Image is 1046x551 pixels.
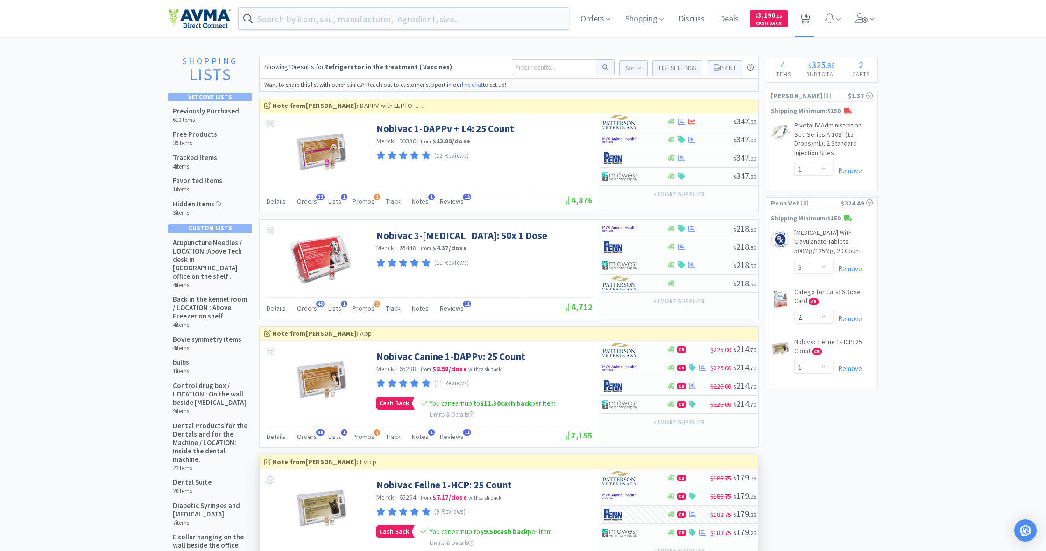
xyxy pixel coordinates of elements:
[264,100,754,111] div: DAPPV with LEPTO........
[602,471,637,485] img: f5e969b455434c6296c6d81ef179fa71_3.png
[430,527,552,536] span: You can earn up to per item
[756,21,782,27] span: Cash Back
[512,59,596,75] input: Filter results...
[734,244,736,251] span: $
[602,151,637,165] img: e1133ece90fa4a959c5ae41b0808c578_9.png
[799,70,844,78] h4: Subtotal
[675,15,708,23] a: Discuss
[652,60,702,76] button: List Settings
[602,222,637,236] img: f6b2451649754179b5b4e0c70c3f7cb0_2.png
[771,230,790,249] img: a3df54b115004c609f9f57e700955898_160440.png
[734,152,756,163] span: 347
[749,530,756,537] span: . 25
[710,364,731,372] span: $226.00
[734,493,736,500] span: $
[602,276,637,290] img: f5e969b455434c6296c6d81ef179fa71_3.png
[374,194,380,200] span: 1
[734,155,736,162] span: $
[677,512,686,517] span: CB
[602,240,637,254] img: e1133ece90fa4a959c5ae41b0808c578_9.png
[353,304,375,312] span: Promos
[173,295,248,320] h5: Back in the kennel room / LOCATION : Above Freezer on shelf
[677,347,686,353] span: CB
[844,70,877,78] h4: Carts
[374,301,380,307] span: 1
[602,170,637,184] img: 4dd14cff54a648ac9e977f0c5da9bc2e_5.png
[813,349,821,354] span: CB
[710,474,731,482] span: $188.75
[376,137,394,145] a: Merck
[376,244,394,252] a: Merck
[421,138,431,145] span: from
[377,526,411,537] span: Cash Back
[168,9,231,28] img: e4e33dab9f054f5782a47901c742baa9_102.png
[396,365,397,373] span: ·
[734,344,756,354] span: 214
[734,530,736,537] span: $
[173,200,221,208] h5: Hidden Items
[432,365,467,373] strong: $8.59 / dose
[173,321,248,329] h6: 4 items
[259,79,759,92] div: Want to share this list with other clinics? Reach out to customer support in our to set up!
[173,163,217,170] h6: 4 items
[173,66,247,84] h2: Lists
[173,502,248,518] h5: Diabetic Syringes and [MEDICAL_DATA]
[771,91,822,101] span: [PERSON_NAME]
[399,493,416,502] span: 65264
[734,362,756,373] span: 214
[173,107,239,115] h5: Previously Purchased
[328,197,341,205] span: Lists
[239,8,569,29] input: Search by item, sku, manufacturer, ingredient, size...
[173,116,239,124] h6: 610 items
[710,400,731,409] span: $226.00
[316,429,325,436] span: 48
[734,134,756,145] span: 347
[799,198,841,208] span: ( 3 )
[734,119,736,126] span: $
[376,350,525,363] a: Nobivac Canine 1-DAPPv: 25 Count
[734,170,756,181] span: 347
[386,432,401,441] span: Track
[463,194,471,200] span: 12
[834,264,862,273] a: Remove
[430,399,556,408] span: You can earn up to per item
[749,173,756,180] span: . 00
[173,519,248,527] h6: 7 items
[430,539,474,547] span: Limits & Details
[602,343,637,357] img: f5e969b455434c6296c6d81ef179fa71_3.png
[173,422,248,464] h5: Dental Products for the Dentals and for the Machine / LOCATION: Inside the dental machine.
[1014,519,1037,542] div: Open Intercom Messenger
[417,137,419,145] span: ·
[168,93,252,101] div: Vetcove Lists
[677,383,686,389] span: CB
[173,239,248,281] h5: Acupuncture Needles / LOCATION :Above Tech desk in [GEOGRAPHIC_DATA] office on the shelf .
[468,366,502,373] span: with cash back
[324,63,452,71] strong: Refrigerator in the treatment ( Vaccines)
[677,402,686,407] span: CB
[272,458,359,466] strong: Note from [PERSON_NAME] :
[168,224,252,233] div: Custom Lists
[756,11,782,20] span: 3,190
[432,493,467,502] strong: $7.17 / dose
[417,244,419,252] span: ·
[710,382,731,390] span: $226.00
[396,244,397,252] span: ·
[834,314,862,323] a: Remove
[173,209,221,217] h6: 3 items
[771,123,790,141] img: 65b50d86cfb64bb4938f68085462182d_370394.jpeg
[734,241,756,252] span: 218
[440,432,464,441] span: Reviews
[749,262,756,269] span: . 50
[749,493,756,500] span: . 25
[297,197,317,205] span: Orders
[421,245,431,252] span: from
[440,197,464,205] span: Reviews
[775,13,782,19] span: . 15
[602,508,637,522] img: e1133ece90fa4a959c5ae41b0808c578_9.png
[734,472,756,483] span: 179
[272,101,359,110] strong: Note from [PERSON_NAME] :
[173,282,248,289] h6: 4 items
[399,365,416,373] span: 65288
[328,304,341,312] span: Lists
[734,346,736,353] span: $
